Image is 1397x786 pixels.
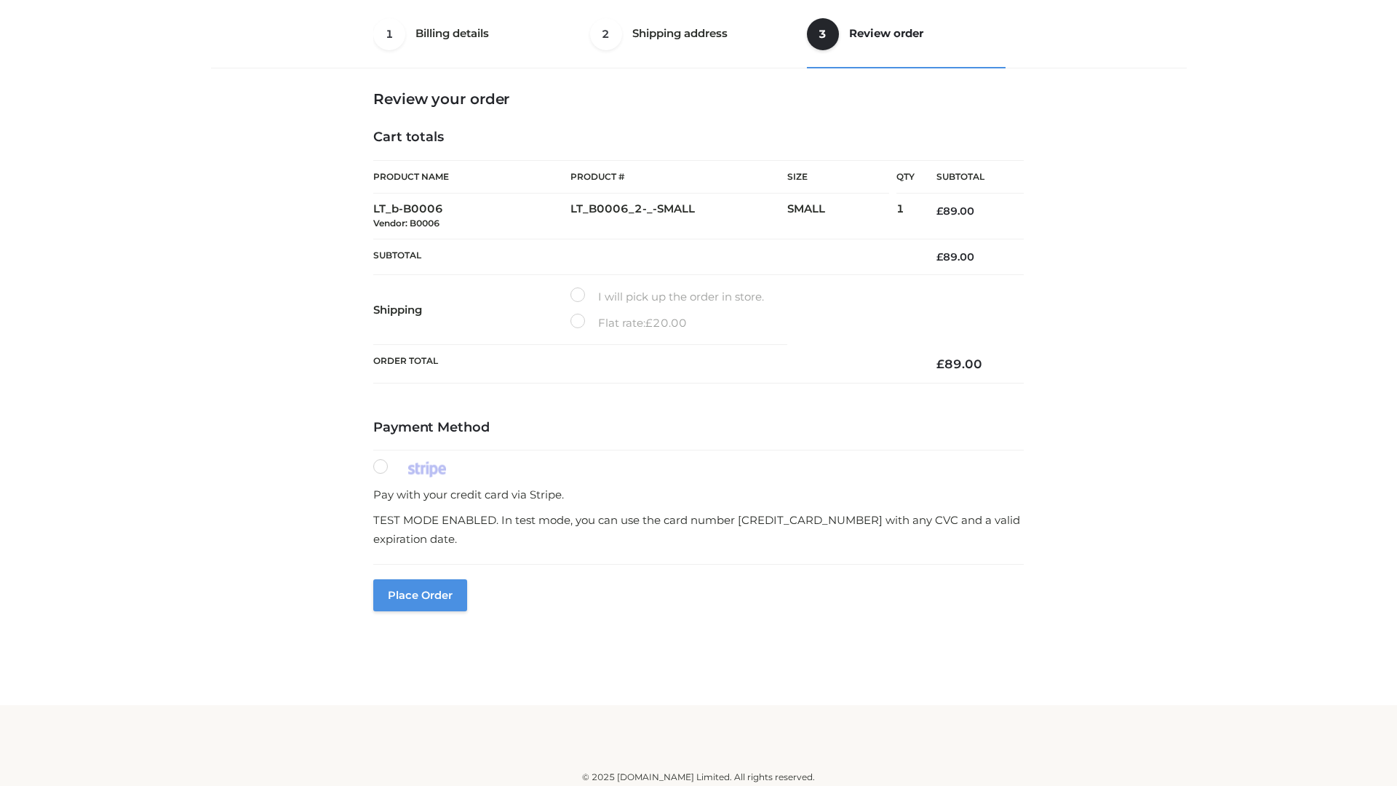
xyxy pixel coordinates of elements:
th: Subtotal [373,239,915,274]
th: Size [787,161,889,194]
th: Subtotal [915,161,1024,194]
p: TEST MODE ENABLED. In test mode, you can use the card number [CREDIT_CARD_NUMBER] with any CVC an... [373,511,1024,548]
td: SMALL [787,194,896,239]
td: LT_B0006_2-_-SMALL [570,194,787,239]
th: Product # [570,160,787,194]
label: Flat rate: [570,314,687,333]
span: £ [645,316,653,330]
span: £ [936,250,943,263]
h4: Cart totals [373,130,1024,146]
label: I will pick up the order in store. [570,287,764,306]
bdi: 89.00 [936,357,982,371]
div: © 2025 [DOMAIN_NAME] Limited. All rights reserved. [216,770,1181,785]
small: Vendor: B0006 [373,218,439,229]
bdi: 20.00 [645,316,687,330]
span: £ [936,205,943,218]
th: Shipping [373,275,570,345]
th: Qty [896,160,915,194]
h3: Review your order [373,90,1024,108]
td: 1 [896,194,915,239]
td: LT_b-B0006 [373,194,570,239]
th: Product Name [373,160,570,194]
bdi: 89.00 [936,205,974,218]
h4: Payment Method [373,420,1024,436]
th: Order Total [373,345,915,384]
span: £ [936,357,944,371]
p: Pay with your credit card via Stripe. [373,485,1024,504]
button: Place order [373,579,467,611]
bdi: 89.00 [936,250,974,263]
